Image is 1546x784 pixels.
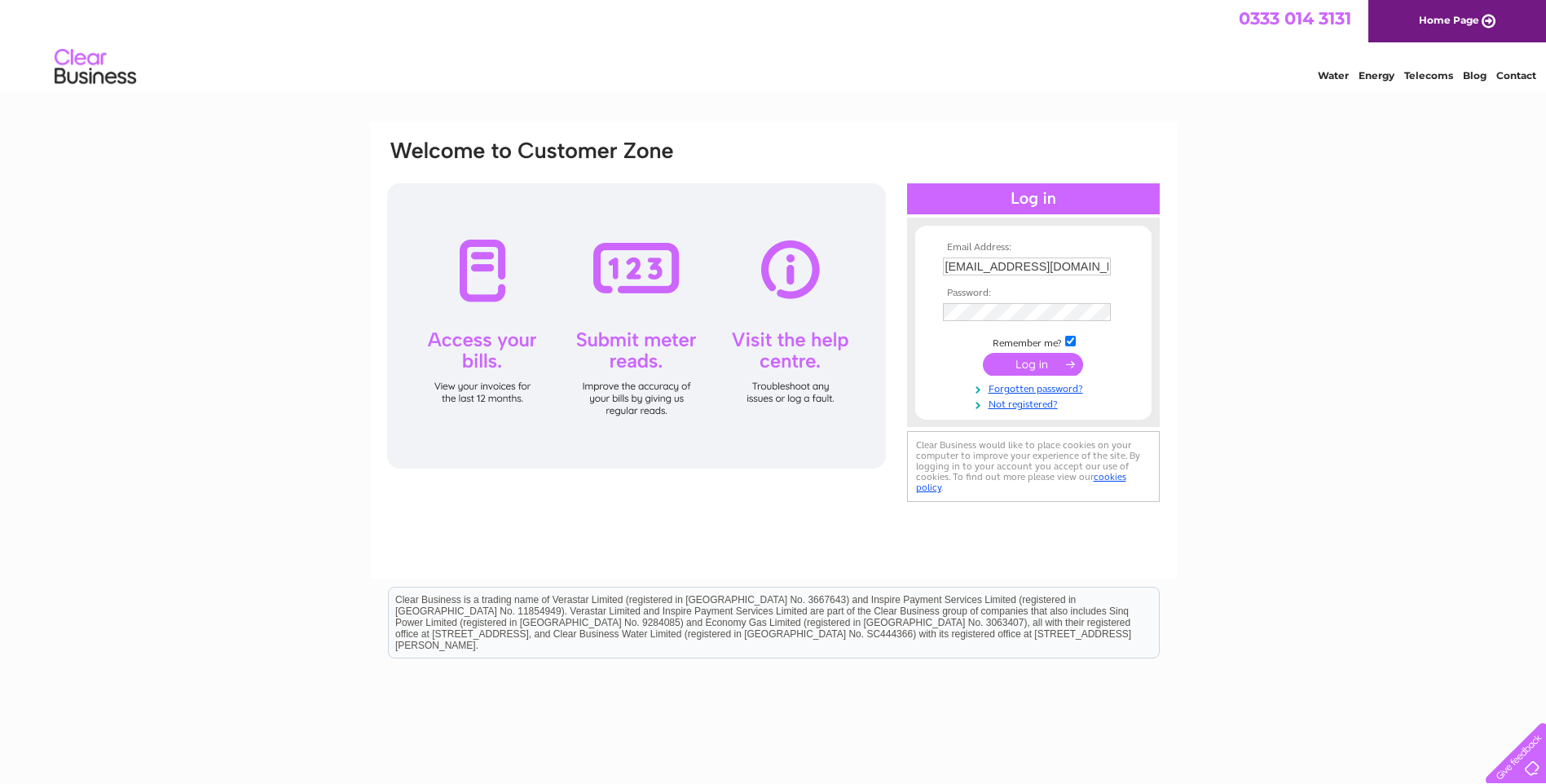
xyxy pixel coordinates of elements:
[907,431,1160,502] div: Clear Business would like to place cookies on your computer to improve your experience of the sit...
[1239,8,1351,29] a: 0333 014 3131
[916,471,1126,493] a: cookies policy
[1463,69,1487,81] a: Blog
[1404,69,1453,81] a: Telecoms
[1359,69,1394,81] a: Energy
[939,333,1128,350] td: Remember me?
[1496,69,1536,81] a: Contact
[939,288,1128,299] th: Password:
[54,42,137,92] img: logo.png
[943,380,1128,395] a: Forgotten password?
[1318,69,1349,81] a: Water
[983,353,1083,376] input: Submit
[939,242,1128,253] th: Email Address:
[943,395,1128,411] a: Not registered?
[389,9,1159,79] div: Clear Business is a trading name of Verastar Limited (registered in [GEOGRAPHIC_DATA] No. 3667643...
